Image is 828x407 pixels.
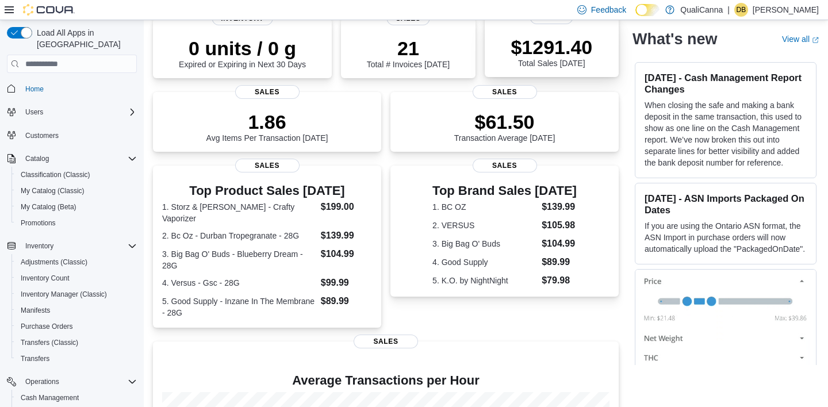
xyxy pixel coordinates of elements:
[16,320,137,333] span: Purchase Orders
[591,4,626,16] span: Feedback
[162,277,316,289] dt: 4. Versus - Gsc - 28G
[321,294,372,308] dd: $89.99
[432,256,537,268] dt: 4. Good Supply
[16,216,137,230] span: Promotions
[23,4,75,16] img: Cova
[11,351,141,367] button: Transfers
[21,105,48,119] button: Users
[21,375,137,389] span: Operations
[542,237,577,251] dd: $104.99
[162,374,609,387] h4: Average Transactions per Hour
[25,241,53,251] span: Inventory
[432,220,537,231] dt: 2. VERSUS
[16,287,112,301] a: Inventory Manager (Classic)
[16,271,137,285] span: Inventory Count
[21,338,78,347] span: Transfers (Classic)
[16,255,137,269] span: Adjustments (Classic)
[21,322,73,331] span: Purchase Orders
[432,238,537,249] dt: 3. Big Bag O' Buds
[16,352,137,366] span: Transfers
[473,85,537,99] span: Sales
[782,34,819,44] a: View allExternal link
[21,202,76,212] span: My Catalog (Beta)
[25,131,59,140] span: Customers
[16,184,137,198] span: My Catalog (Classic)
[645,99,807,168] p: When closing the safe and making a bank deposit in the same transaction, this used to show as one...
[542,200,577,214] dd: $139.99
[321,247,372,261] dd: $104.99
[11,199,141,215] button: My Catalog (Beta)
[454,110,555,143] div: Transaction Average [DATE]
[21,128,137,143] span: Customers
[16,304,55,317] a: Manifests
[2,238,141,254] button: Inventory
[812,36,819,43] svg: External link
[16,184,89,198] a: My Catalog (Classic)
[2,127,141,144] button: Customers
[11,270,141,286] button: Inventory Count
[645,72,807,95] h3: [DATE] - Cash Management Report Changes
[206,110,328,133] p: 1.86
[2,104,141,120] button: Users
[16,168,137,182] span: Classification (Classic)
[432,201,537,213] dt: 1. BC OZ
[21,290,107,299] span: Inventory Manager (Classic)
[21,393,79,402] span: Cash Management
[542,218,577,232] dd: $105.98
[432,275,537,286] dt: 5. K.O. by NightNight
[179,37,306,60] p: 0 units / 0 g
[473,159,537,172] span: Sales
[16,391,137,405] span: Cash Management
[16,255,92,269] a: Adjustments (Classic)
[321,229,372,243] dd: $139.99
[25,154,49,163] span: Catalog
[16,304,137,317] span: Manifests
[542,274,577,287] dd: $79.98
[21,354,49,363] span: Transfers
[367,37,450,69] div: Total # Invoices [DATE]
[21,218,56,228] span: Promotions
[16,216,60,230] a: Promotions
[25,85,44,94] span: Home
[16,168,95,182] a: Classification (Classic)
[734,3,748,17] div: Dallin Brenton
[162,295,316,318] dt: 5. Good Supply - Inzane In The Membrane - 28G
[321,276,372,290] dd: $99.99
[354,335,418,348] span: Sales
[11,183,141,199] button: My Catalog (Classic)
[235,85,300,99] span: Sales
[21,129,63,143] a: Customers
[16,336,83,350] a: Transfers (Classic)
[16,336,137,350] span: Transfers (Classic)
[21,186,85,195] span: My Catalog (Classic)
[16,287,137,301] span: Inventory Manager (Classic)
[11,167,141,183] button: Classification (Classic)
[727,3,730,17] p: |
[11,286,141,302] button: Inventory Manager (Classic)
[454,110,555,133] p: $61.50
[680,3,723,17] p: QualiCanna
[25,107,43,117] span: Users
[21,105,137,119] span: Users
[11,318,141,335] button: Purchase Orders
[511,36,592,68] div: Total Sales [DATE]
[16,320,78,333] a: Purchase Orders
[21,375,64,389] button: Operations
[162,230,316,241] dt: 2. Bc Oz - Durban Tropegranate - 28G
[635,4,660,16] input: Dark Mode
[16,200,81,214] a: My Catalog (Beta)
[11,215,141,231] button: Promotions
[21,306,50,315] span: Manifests
[21,258,87,267] span: Adjustments (Classic)
[11,390,141,406] button: Cash Management
[542,255,577,269] dd: $89.99
[25,377,59,386] span: Operations
[2,374,141,390] button: Operations
[21,152,137,166] span: Catalog
[21,239,137,253] span: Inventory
[21,239,58,253] button: Inventory
[235,159,300,172] span: Sales
[162,184,372,198] h3: Top Product Sales [DATE]
[367,37,450,60] p: 21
